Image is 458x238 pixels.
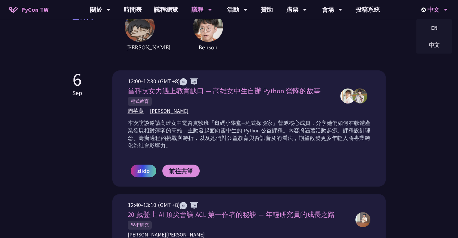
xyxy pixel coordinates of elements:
img: 周芊蓁,郭昱 [352,88,367,104]
span: 主持人 [73,12,125,52]
span: [PERSON_NAME] [125,42,172,52]
p: 本次訪談邀請高雄女中電資實驗班「斑碼小學堂─程式探險家」營隊核心成員，分享她們如何在軟體產業發展相對薄弱的高雄，主動發起面向國中生的 Python 公益課程。內容將涵蓋活動起源、課程設計理念、籌... [128,119,370,150]
img: Locale Icon [421,8,427,12]
div: 12:00-12:30 (GMT+8) [128,77,334,86]
img: Home icon of PyCon TW 2025 [9,7,18,13]
span: PyCon TW [21,5,48,14]
img: ZHZH.38617ef.svg [180,202,198,209]
span: 周芊蓁 [128,107,144,115]
a: PyCon TW [3,2,55,17]
span: [PERSON_NAME] [150,107,188,115]
span: 學術研究 [128,221,152,230]
span: 20 歲登上 AI 頂尖會議 ACL 第一作者的秘訣 — 年輕研究員的成長之路 [128,210,335,219]
div: 中文 [416,38,452,52]
img: 周芊蓁,郭昱 [340,88,355,104]
p: Sep [73,88,82,97]
div: EN [416,21,452,35]
img: ZHZH.38617ef.svg [180,78,198,85]
a: 前往共筆 [162,165,200,177]
a: slido [131,165,156,177]
span: slido [137,166,150,175]
img: host2.62516ee.jpg [193,12,223,42]
img: 許新翎 Justin Hsu [355,212,370,227]
div: 12:40-13:10 (GMT+8) [128,200,349,209]
img: host1.6ba46fc.jpg [125,12,155,42]
span: 前往共筆 [169,167,193,175]
span: 程式教育 [128,97,152,106]
p: 6 [73,70,82,88]
span: Benson [193,42,223,52]
span: 當科技女力遇上教育缺口 — 高雄女中生自辦 Python 營隊的故事 [128,87,321,95]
